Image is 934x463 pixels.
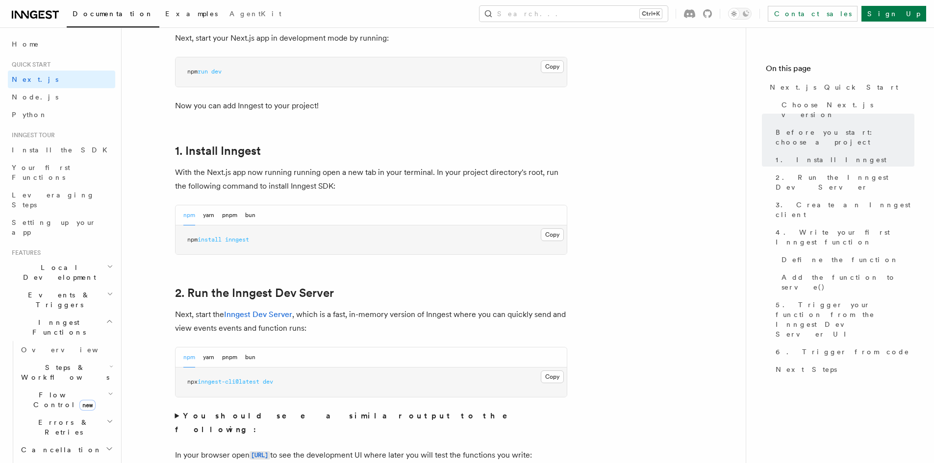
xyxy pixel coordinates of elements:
[175,31,567,45] p: Next, start your Next.js app in development mode by running:
[17,414,115,441] button: Errors & Retries
[245,347,255,367] button: bun
[772,196,914,223] a: 3. Create an Inngest client
[17,359,115,386] button: Steps & Workflows
[772,151,914,169] a: 1. Install Inngest
[770,82,898,92] span: Next.js Quick Start
[8,263,107,282] span: Local Development
[211,68,222,75] span: dev
[8,317,106,337] span: Inngest Functions
[187,236,198,243] span: npm
[17,445,102,455] span: Cancellation
[8,259,115,286] button: Local Development
[480,6,668,22] button: Search...Ctrl+K
[772,223,914,251] a: 4. Write your first Inngest function
[772,296,914,343] a: 5. Trigger your function from the Inngest Dev Server UI
[776,127,914,147] span: Before you start: choose a project
[776,365,837,374] span: Next Steps
[776,300,914,339] span: 5. Trigger your function from the Inngest Dev Server UI
[175,166,567,193] p: With the Next.js app now running running open a new tab in your terminal. In your project directo...
[541,60,564,73] button: Copy
[12,75,58,83] span: Next.js
[8,186,115,214] a: Leveraging Steps
[772,123,914,151] a: Before you start: choose a project
[12,111,48,119] span: Python
[165,10,218,18] span: Examples
[772,169,914,196] a: 2. Run the Inngest Dev Server
[222,347,237,367] button: pnpm
[782,255,899,265] span: Define the function
[198,378,259,385] span: inngest-cli@latest
[17,441,115,459] button: Cancellation
[229,10,281,18] span: AgentKit
[222,205,237,225] button: pnpm
[17,341,115,359] a: Overview
[79,400,96,411] span: new
[8,214,115,241] a: Setting up your app
[17,417,106,437] span: Errors & Retries
[12,191,95,209] span: Leveraging Steps
[782,100,914,120] span: Choose Next.js version
[778,251,914,268] a: Define the function
[541,228,564,241] button: Copy
[776,200,914,219] span: 3. Create an Inngest client
[8,159,115,186] a: Your first Functions
[776,172,914,192] span: 2. Run the Inngest Dev Server
[8,290,107,310] span: Events & Triggers
[250,451,270,460] code: [URL]
[778,268,914,296] a: Add the function to serve()
[8,286,115,314] button: Events & Triggers
[17,386,115,414] button: Flow Controlnew
[187,378,198,385] span: npx
[183,347,195,367] button: npm
[12,219,96,236] span: Setting up your app
[640,9,662,19] kbd: Ctrl+K
[21,346,122,354] span: Overview
[73,10,153,18] span: Documentation
[224,310,292,319] a: Inngest Dev Server
[861,6,926,22] a: Sign Up
[776,155,886,165] span: 1. Install Inngest
[776,347,909,357] span: 6. Trigger from code
[183,205,195,225] button: npm
[778,96,914,123] a: Choose Next.js version
[245,205,255,225] button: bun
[12,164,70,181] span: Your first Functions
[12,93,58,101] span: Node.js
[175,286,334,300] a: 2. Run the Inngest Dev Server
[8,141,115,159] a: Install the SDK
[198,236,222,243] span: install
[175,144,261,158] a: 1. Install Inngest
[12,146,113,154] span: Install the SDK
[12,39,39,49] span: Home
[772,343,914,361] a: 6. Trigger from code
[198,68,208,75] span: run
[175,409,567,437] summary: You should see a similar output to the following:
[187,68,198,75] span: npm
[776,227,914,247] span: 4. Write your first Inngest function
[768,6,858,22] a: Contact sales
[8,71,115,88] a: Next.js
[8,106,115,123] a: Python
[8,314,115,341] button: Inngest Functions
[203,347,214,367] button: yarn
[541,370,564,383] button: Copy
[263,378,273,385] span: dev
[772,361,914,378] a: Next Steps
[203,205,214,225] button: yarn
[766,78,914,96] a: Next.js Quick Start
[224,3,287,26] a: AgentKit
[175,448,567,463] p: In your browser open to see the development UI where later you will test the functions you write:
[8,88,115,106] a: Node.js
[782,272,914,292] span: Add the function to serve()
[766,63,914,78] h4: On this page
[8,131,55,139] span: Inngest tour
[728,8,752,20] button: Toggle dark mode
[8,61,50,69] span: Quick start
[17,363,109,382] span: Steps & Workflows
[175,411,522,434] strong: You should see a similar output to the following:
[8,35,115,53] a: Home
[175,99,567,113] p: Now you can add Inngest to your project!
[67,3,159,27] a: Documentation
[175,308,567,335] p: Next, start the , which is a fast, in-memory version of Inngest where you can quickly send and vi...
[250,450,270,460] a: [URL]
